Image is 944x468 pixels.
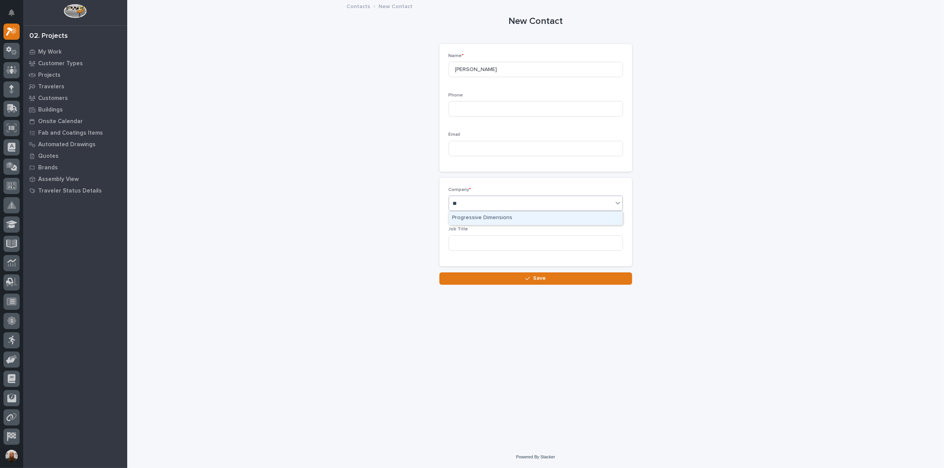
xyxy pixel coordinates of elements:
[38,188,102,194] p: Traveler Status Details
[449,188,471,192] span: Company
[347,2,370,10] p: Contacts
[38,60,83,67] p: Customer Types
[439,272,632,285] button: Save
[38,49,62,56] p: My Work
[23,115,127,127] a: Onsite Calendar
[23,104,127,115] a: Buildings
[449,54,464,58] span: Name
[23,92,127,104] a: Customers
[64,4,86,18] img: Workspace Logo
[449,227,468,231] span: Job Title
[379,2,413,10] p: New Contact
[23,139,127,150] a: Automated Drawings
[38,83,64,90] p: Travelers
[23,57,127,69] a: Customer Types
[23,127,127,139] a: Fab and Coatings Items
[23,69,127,81] a: Projects
[38,106,63,113] p: Buildings
[23,173,127,185] a: Assembly View
[3,448,20,464] button: users-avatar
[23,185,127,196] a: Traveler Status Details
[38,118,83,125] p: Onsite Calendar
[38,176,79,183] p: Assembly View
[38,95,68,102] p: Customers
[23,150,127,162] a: Quotes
[23,162,127,173] a: Brands
[516,454,555,459] a: Powered By Stacker
[23,81,127,92] a: Travelers
[23,46,127,57] a: My Work
[449,211,623,225] div: Progressive Dimensions
[38,130,103,137] p: Fab and Coatings Items
[38,164,58,171] p: Brands
[439,16,632,27] h1: New Contact
[533,275,546,282] span: Save
[38,153,59,160] p: Quotes
[38,141,96,148] p: Automated Drawings
[3,5,20,21] button: Notifications
[449,132,461,137] span: Email
[29,32,68,41] div: 02. Projects
[38,72,61,79] p: Projects
[449,93,463,98] span: Phone
[10,9,20,22] div: Notifications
